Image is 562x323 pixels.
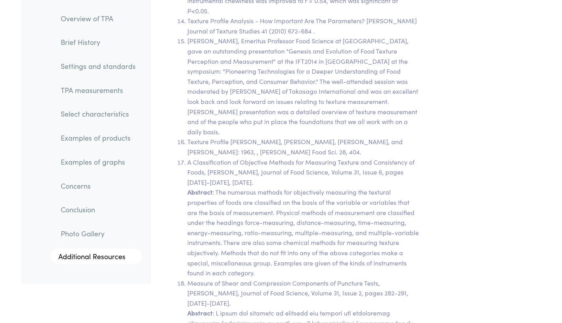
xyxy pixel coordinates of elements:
li: A Classification of Objective Methods for Measuring Texture and Consistency of Foods, [PERSON_NAM... [187,157,420,278]
a: Settings and standards [54,57,142,75]
a: Examples of graphs [54,153,142,171]
a: Concerns [54,177,142,195]
span: Abstract [187,187,213,196]
a: Brief History [54,33,142,52]
a: Select characteristics [54,105,142,123]
span: Abstract [187,308,213,317]
a: Photo Gallery [54,225,142,243]
li: Texture Profile Analysis - How Important Are The Parameters? [PERSON_NAME] Journal of Texture Stu... [187,16,420,36]
a: Conclusion [54,201,142,219]
a: TPA measurements [54,81,142,99]
a: Additional Resources [50,249,142,264]
li: [PERSON_NAME], Emeritus Professor Food Science at [GEOGRAPHIC_DATA], gave an outstanding presenta... [187,36,420,137]
li: Texture Profile [PERSON_NAME], [PERSON_NAME], [PERSON_NAME], and [PERSON_NAME]: 1963, , [PERSON_N... [187,137,420,157]
a: Overview of TPA [54,9,142,28]
a: Examples of products [54,129,142,147]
